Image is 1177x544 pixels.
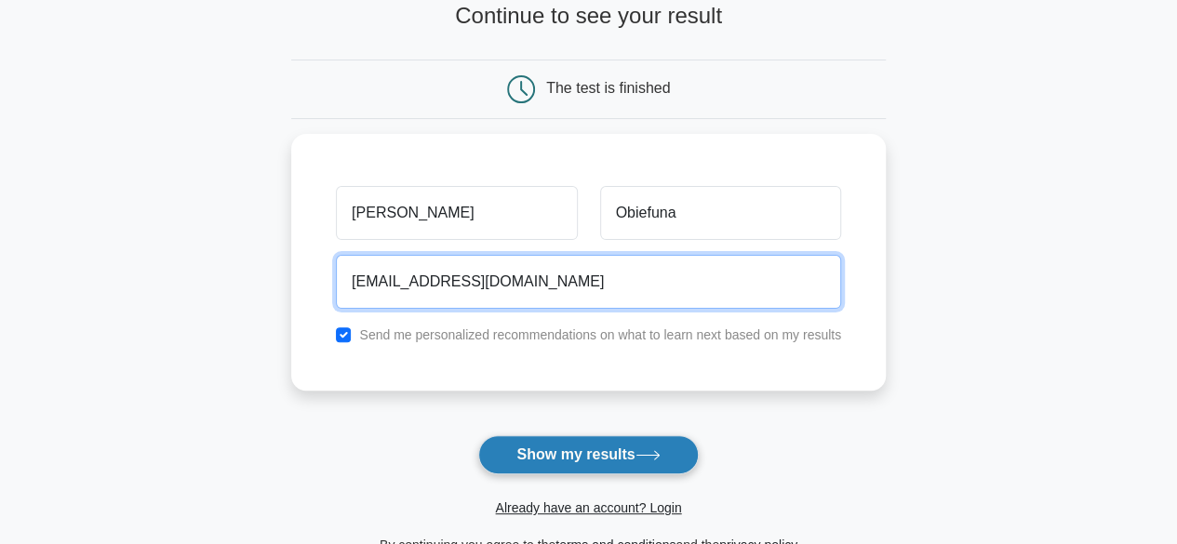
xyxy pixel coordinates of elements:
[336,255,841,309] input: Email
[359,327,841,342] label: Send me personalized recommendations on what to learn next based on my results
[336,186,577,240] input: First name
[495,500,681,515] a: Already have an account? Login
[546,80,670,96] div: The test is finished
[600,186,841,240] input: Last name
[478,435,698,474] button: Show my results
